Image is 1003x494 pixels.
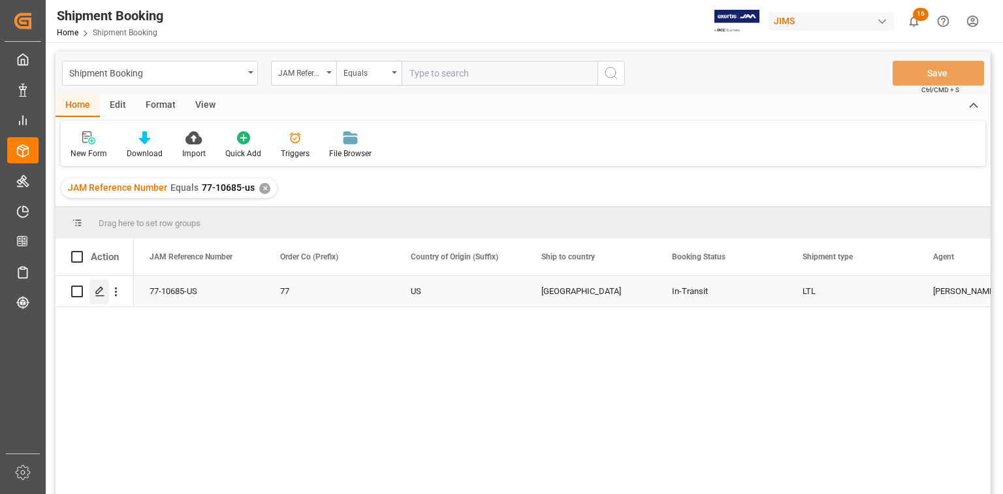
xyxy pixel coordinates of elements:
div: New Form [71,148,107,159]
div: [GEOGRAPHIC_DATA] [541,276,641,306]
span: JAM Reference Number [68,182,167,193]
div: Action [91,251,119,263]
div: ✕ [259,183,270,194]
span: 16 [913,8,929,21]
button: open menu [62,61,258,86]
div: Download [127,148,163,159]
button: open menu [271,61,336,86]
div: Import [182,148,206,159]
div: Shipment Booking [69,64,244,80]
div: Quick Add [225,148,261,159]
span: JAM Reference Number [150,252,232,261]
span: Agent [933,252,954,261]
input: Type to search [402,61,597,86]
div: Equals [343,64,388,79]
span: Shipment type [803,252,853,261]
div: 77-10685-US [134,276,264,306]
div: 77 [280,276,379,306]
img: Exertis%20JAM%20-%20Email%20Logo.jpg_1722504956.jpg [714,10,759,33]
div: In-Transit [672,276,771,306]
span: Ship to country [541,252,595,261]
button: search button [597,61,625,86]
div: Edit [100,95,136,117]
div: Press SPACE to select this row. [56,276,134,307]
div: LTL [803,276,902,306]
span: Ctrl/CMD + S [921,85,959,95]
div: File Browser [329,148,372,159]
div: Format [136,95,185,117]
span: Order Co (Prefix) [280,252,338,261]
span: Equals [170,182,199,193]
button: open menu [336,61,402,86]
span: Drag here to set row groups [99,218,200,228]
button: Save [893,61,984,86]
div: Home [56,95,100,117]
span: Country of Origin (Suffix) [411,252,498,261]
div: JIMS [769,12,894,31]
span: 77-10685-us [202,182,255,193]
div: Triggers [281,148,310,159]
button: show 16 new notifications [899,7,929,36]
div: JAM Reference Number [278,64,323,79]
button: Help Center [929,7,958,36]
button: JIMS [769,8,899,33]
a: Home [57,28,78,37]
div: US [411,276,510,306]
div: Shipment Booking [57,6,163,25]
span: Booking Status [672,252,725,261]
div: View [185,95,225,117]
